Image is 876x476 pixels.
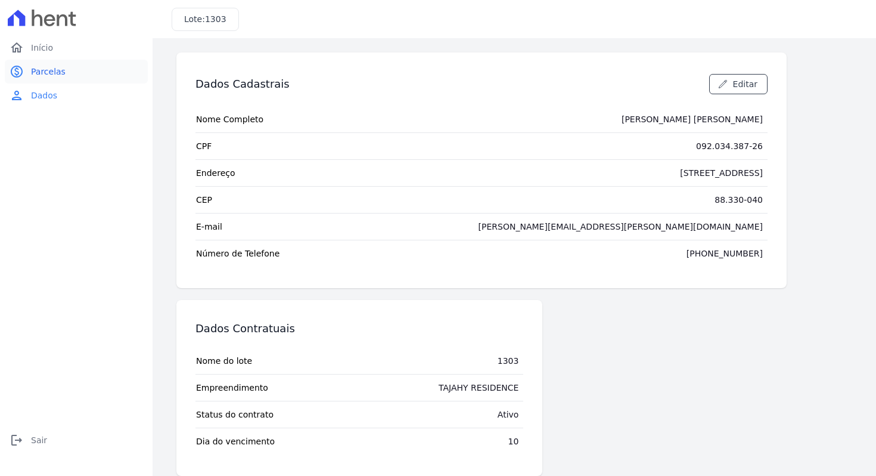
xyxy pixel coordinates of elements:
[31,42,53,54] span: Início
[196,113,263,125] span: Nome Completo
[5,60,148,84] a: paidParcelas
[195,322,295,336] h3: Dados Contratuais
[196,221,222,233] span: E-mail
[696,140,763,152] div: 092.034.387-26
[5,84,148,107] a: personDados
[196,167,235,179] span: Endereço
[686,248,763,259] div: [PHONE_NUMBER]
[5,428,148,452] a: logoutSair
[715,194,763,206] div: 88.330-040
[10,64,24,79] i: paid
[508,435,519,447] div: 10
[31,66,66,78] span: Parcelas
[196,194,212,206] span: CEP
[5,36,148,60] a: homeInício
[195,77,290,91] h3: Dados Cadastrais
[196,435,275,447] span: Dia do vencimento
[205,14,226,24] span: 1303
[10,88,24,103] i: person
[10,41,24,55] i: home
[196,248,279,259] span: Número de Telefone
[31,434,47,446] span: Sair
[498,355,519,367] div: 1303
[479,221,763,233] div: [PERSON_NAME][EMAIL_ADDRESS][PERSON_NAME][DOMAIN_NAME]
[196,382,268,394] span: Empreendimento
[498,409,519,421] div: Ativo
[10,433,24,447] i: logout
[680,167,763,179] div: [STREET_ADDRESS]
[622,113,763,125] div: [PERSON_NAME] [PERSON_NAME]
[196,409,274,421] span: Status do contrato
[439,382,518,394] div: TAJAHY RESIDENCE
[733,78,757,90] span: Editar
[709,74,768,94] a: Editar
[184,13,226,26] h3: Lote:
[31,89,57,101] span: Dados
[196,140,212,152] span: CPF
[196,355,252,367] span: Nome do lote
